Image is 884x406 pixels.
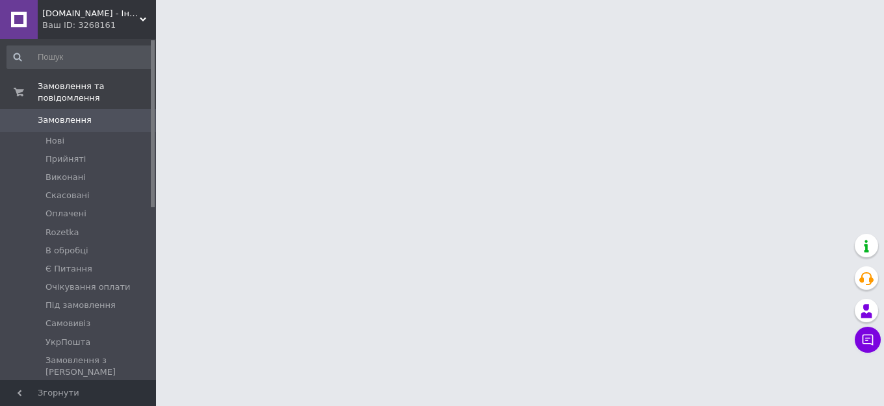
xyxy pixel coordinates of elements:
span: В обробці [45,245,88,257]
span: Замовлення та повідомлення [38,81,156,104]
span: Під замовлення [45,299,116,311]
button: Чат з покупцем [855,327,881,353]
div: Ваш ID: 3268161 [42,19,156,31]
span: Оплачені [45,208,86,220]
span: Самовивіз [45,318,90,329]
span: Прийняті [45,153,86,165]
span: Нові [45,135,64,147]
input: Пошук [6,45,153,69]
span: Виконані [45,171,86,183]
span: Замовлення з [PERSON_NAME] [45,355,152,378]
span: Замовлення [38,114,92,126]
span: izdorov.com.ua - Інтернет-магазин вітамінів і біодобавок [42,8,140,19]
span: УкрПошта [45,336,90,348]
span: Є Питання [45,263,92,275]
span: Скасовані [45,190,90,201]
span: Rozetka [45,227,79,238]
span: Очікування оплати [45,281,130,293]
